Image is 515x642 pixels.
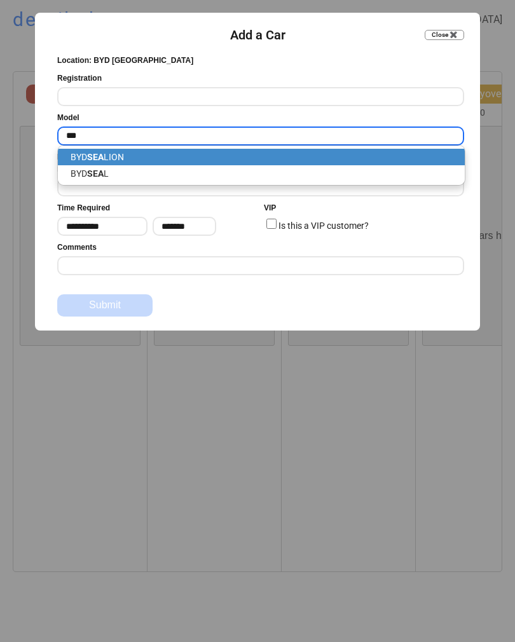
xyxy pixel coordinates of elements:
[58,149,465,165] p: BYD LION
[278,221,369,231] label: Is this a VIP customer?
[264,203,276,214] div: VIP
[57,55,193,66] div: Location: BYD [GEOGRAPHIC_DATA]
[87,168,104,179] strong: SEA
[425,30,464,40] button: Close ✖️
[87,152,104,162] strong: SEA
[57,294,153,317] button: Submit
[57,203,110,214] div: Time Required
[58,165,465,182] p: BYD L
[230,26,285,44] div: Add a Car
[57,242,97,253] div: Comments
[57,113,79,123] div: Model
[57,73,102,84] div: Registration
